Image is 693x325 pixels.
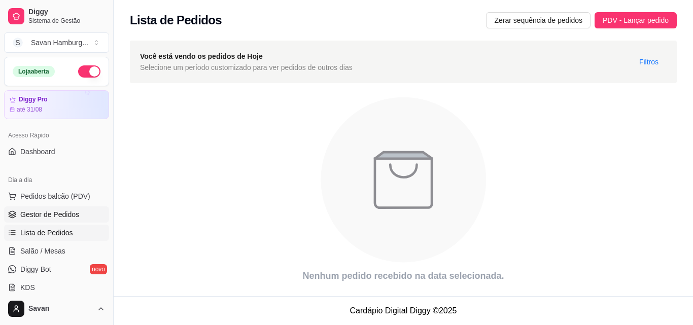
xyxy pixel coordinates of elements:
[595,12,677,28] button: PDV - Lançar pedido
[20,246,65,256] span: Salão / Mesas
[4,297,109,321] button: Savan
[4,243,109,259] a: Salão / Mesas
[28,8,105,17] span: Diggy
[4,143,109,160] a: Dashboard
[130,12,222,28] h2: Lista de Pedidos
[20,147,55,157] span: Dashboard
[20,282,35,293] span: KDS
[140,52,263,60] strong: Você está vendo os pedidos de Hoje
[4,172,109,188] div: Dia a dia
[17,105,42,114] article: até 31/08
[13,66,55,77] div: Loja aberta
[28,304,93,313] span: Savan
[130,91,677,269] div: animation
[20,228,73,238] span: Lista de Pedidos
[603,15,669,26] span: PDV - Lançar pedido
[20,191,90,201] span: Pedidos balcão (PDV)
[13,38,23,48] span: S
[639,56,659,67] span: Filtros
[631,54,667,70] button: Filtros
[4,90,109,119] a: Diggy Proaté 31/08
[4,32,109,53] button: Select a team
[4,261,109,277] a: Diggy Botnovo
[114,296,693,325] footer: Cardápio Digital Diggy © 2025
[19,96,48,103] article: Diggy Pro
[31,38,88,48] div: Savan Hamburg ...
[4,4,109,28] a: DiggySistema de Gestão
[494,15,582,26] span: Zerar sequência de pedidos
[28,17,105,25] span: Sistema de Gestão
[130,269,677,283] article: Nenhum pedido recebido na data selecionada.
[20,209,79,220] span: Gestor de Pedidos
[4,127,109,143] div: Acesso Rápido
[4,206,109,223] a: Gestor de Pedidos
[140,62,353,73] span: Selecione um período customizado para ver pedidos de outros dias
[4,188,109,204] button: Pedidos balcão (PDV)
[486,12,591,28] button: Zerar sequência de pedidos
[78,65,100,78] button: Alterar Status
[20,264,51,274] span: Diggy Bot
[4,225,109,241] a: Lista de Pedidos
[4,279,109,296] a: KDS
